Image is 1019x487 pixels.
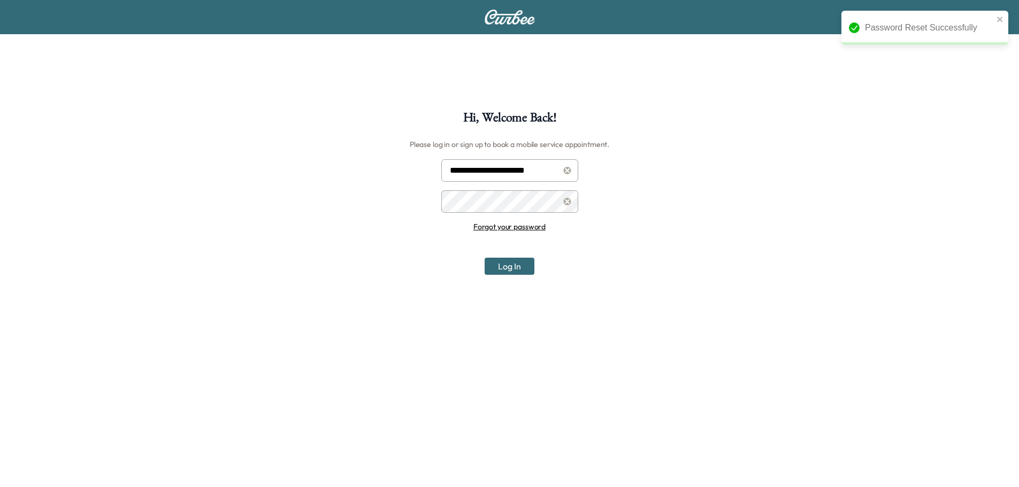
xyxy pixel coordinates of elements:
div: Password Reset Successfully [865,21,993,34]
a: Forgot your password [473,222,546,231]
h6: Please log in or sign up to book a mobile service appointment. [410,136,609,153]
h1: Hi, Welcome Back! [463,111,556,129]
button: close [997,15,1004,24]
img: Curbee Logo [484,10,535,25]
button: Log In [485,258,534,275]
